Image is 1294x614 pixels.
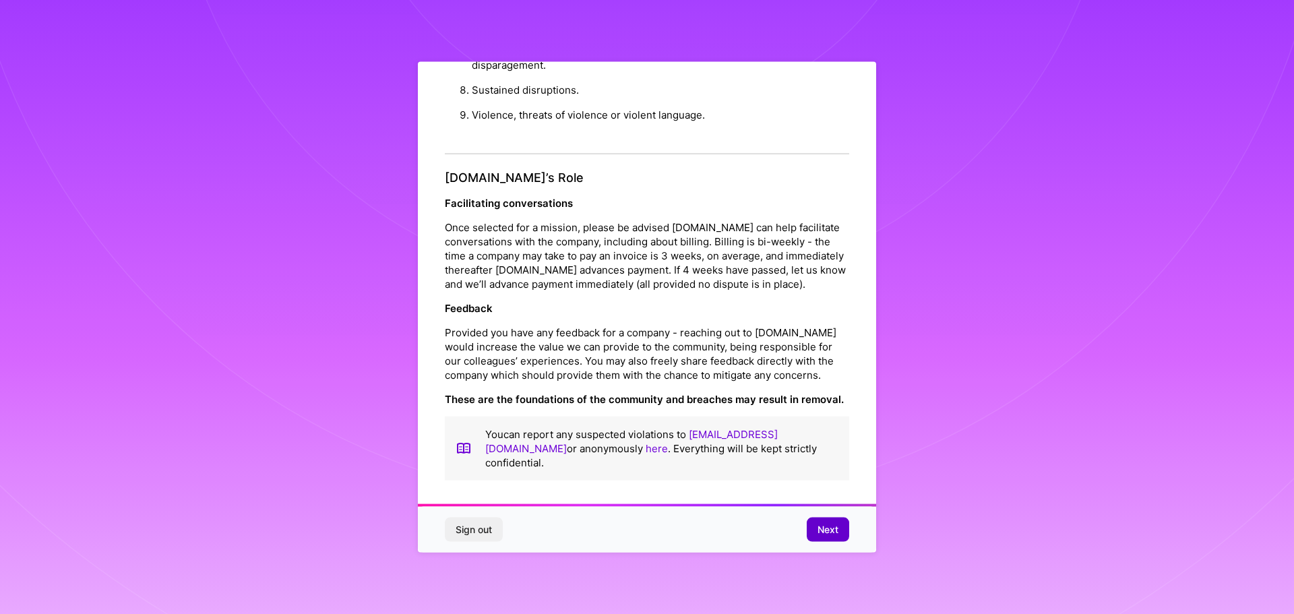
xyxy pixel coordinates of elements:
[472,102,849,127] li: Violence, threats of violence or violent language.
[472,78,849,102] li: Sustained disruptions.
[456,523,492,536] span: Sign out
[445,171,849,185] h4: [DOMAIN_NAME]’s Role
[445,196,573,209] strong: Facilitating conversations
[445,325,849,381] p: Provided you have any feedback for a company - reaching out to [DOMAIN_NAME] would increase the v...
[807,518,849,542] button: Next
[445,301,493,314] strong: Feedback
[485,427,778,454] a: [EMAIL_ADDRESS][DOMAIN_NAME]
[445,518,503,542] button: Sign out
[818,523,838,536] span: Next
[445,220,849,290] p: Once selected for a mission, please be advised [DOMAIN_NAME] can help facilitate conversations wi...
[445,392,844,405] strong: These are the foundations of the community and breaches may result in removal.
[456,427,472,469] img: book icon
[485,427,838,469] p: You can report any suspected violations to or anonymously . Everything will be kept strictly conf...
[646,441,668,454] a: here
